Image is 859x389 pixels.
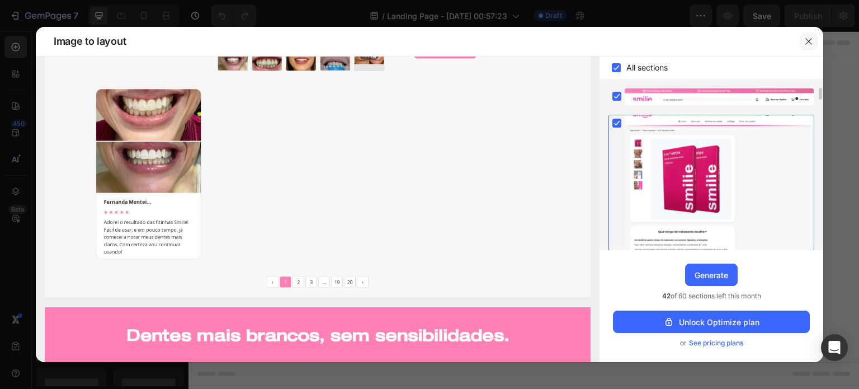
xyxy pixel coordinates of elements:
[261,267,411,276] div: Start with Generating from URL or image
[268,182,403,195] div: Start with Sections from sidebar
[662,292,671,300] span: 42
[821,334,848,361] div: Open Intercom Messenger
[685,264,738,286] button: Generate
[254,204,331,227] button: Add sections
[626,61,668,74] span: All sections
[338,204,417,227] button: Add elements
[613,338,810,349] div: or
[54,35,126,48] span: Image to layout
[689,338,743,349] span: See pricing plans
[662,290,761,302] span: of 60 sections left this month
[663,316,759,328] div: Unlock Optimize plan
[695,269,728,281] div: Generate
[613,311,810,333] button: Unlock Optimize plan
